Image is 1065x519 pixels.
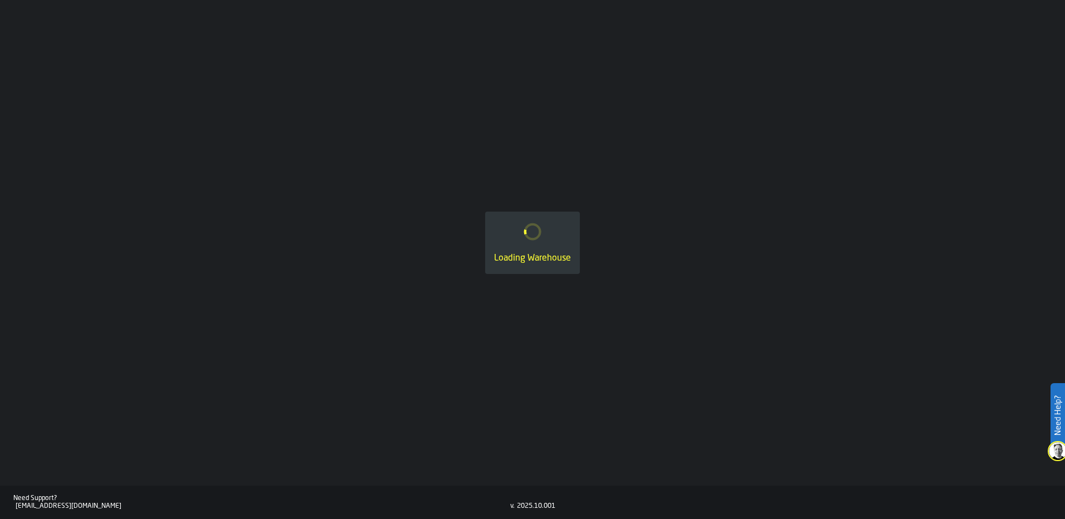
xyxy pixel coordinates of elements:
a: Need Support?[EMAIL_ADDRESS][DOMAIN_NAME] [13,494,510,510]
div: [EMAIL_ADDRESS][DOMAIN_NAME] [16,502,510,510]
div: v. [510,502,515,510]
div: Need Support? [13,494,510,502]
div: 2025.10.001 [517,502,555,510]
div: Loading Warehouse [494,252,571,265]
